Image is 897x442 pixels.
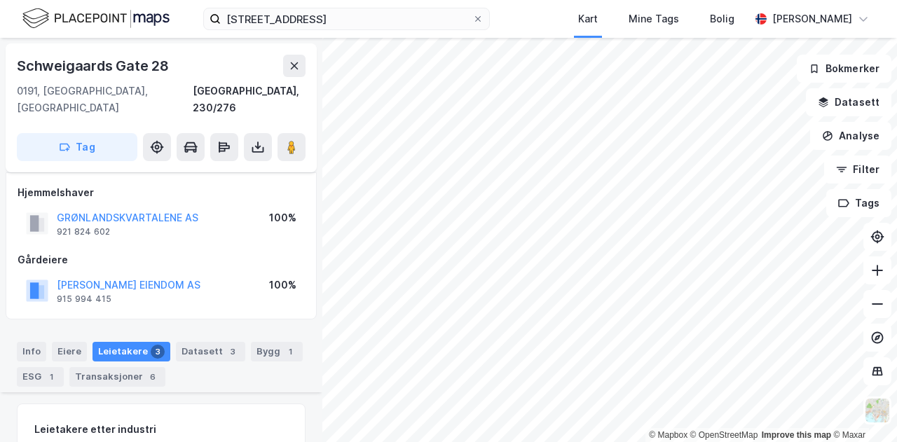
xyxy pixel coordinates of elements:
[146,370,160,384] div: 6
[193,83,306,116] div: [GEOGRAPHIC_DATA], 230/276
[578,11,598,27] div: Kart
[806,88,891,116] button: Datasett
[17,342,46,361] div: Info
[151,345,165,359] div: 3
[810,122,891,150] button: Analyse
[762,430,831,440] a: Improve this map
[52,342,87,361] div: Eiere
[22,6,170,31] img: logo.f888ab2527a4732fd821a326f86c7f29.svg
[176,342,245,361] div: Datasett
[649,430,687,440] a: Mapbox
[826,189,891,217] button: Tags
[17,83,193,116] div: 0191, [GEOGRAPHIC_DATA], [GEOGRAPHIC_DATA]
[251,342,303,361] div: Bygg
[797,55,891,83] button: Bokmerker
[93,342,170,361] div: Leietakere
[269,209,296,226] div: 100%
[17,133,137,161] button: Tag
[57,293,111,305] div: 915 994 415
[629,11,679,27] div: Mine Tags
[269,277,296,293] div: 100%
[710,11,734,27] div: Bolig
[226,345,240,359] div: 3
[17,55,172,77] div: Schweigaards Gate 28
[57,226,110,237] div: 921 824 602
[827,375,897,442] iframe: Chat Widget
[824,156,891,184] button: Filter
[221,8,472,29] input: Søk på adresse, matrikkel, gårdeiere, leietakere eller personer
[18,251,305,268] div: Gårdeiere
[44,370,58,384] div: 1
[690,430,758,440] a: OpenStreetMap
[283,345,297,359] div: 1
[772,11,852,27] div: [PERSON_NAME]
[18,184,305,201] div: Hjemmelshaver
[34,421,288,438] div: Leietakere etter industri
[69,367,165,387] div: Transaksjoner
[17,367,64,387] div: ESG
